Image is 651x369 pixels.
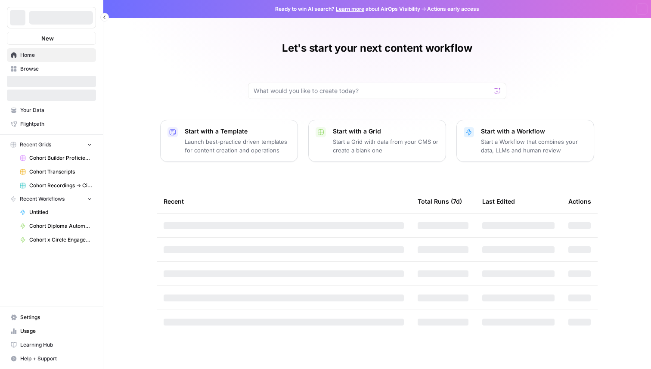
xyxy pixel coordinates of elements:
[333,137,439,155] p: Start a Grid with data from your CMS or create a blank one
[20,141,51,149] span: Recent Grids
[7,310,96,324] a: Settings
[20,355,92,363] span: Help + Support
[336,6,364,12] a: Learn more
[481,127,587,136] p: Start with a Workflow
[20,51,92,59] span: Home
[16,179,96,192] a: Cohort Recordings -> Circle Automation
[20,327,92,335] span: Usage
[16,165,96,179] a: Cohort Transcripts
[456,120,594,162] button: Start with a WorkflowStart a Workflow that combines your data, LLMs and human review
[20,195,65,203] span: Recent Workflows
[16,219,96,233] a: Cohort Diploma Automation
[7,324,96,338] a: Usage
[20,313,92,321] span: Settings
[275,5,420,13] span: Ready to win AI search? about AirOps Visibility
[16,233,96,247] a: Cohort x Circle Engagement Tracker
[16,151,96,165] a: Cohort Builder Proficiency Scorer
[7,103,96,117] a: Your Data
[29,154,92,162] span: Cohort Builder Proficiency Scorer
[160,120,298,162] button: Start with a TemplateLaunch best-practice driven templates for content creation and operations
[29,168,92,176] span: Cohort Transcripts
[29,182,92,189] span: Cohort Recordings -> Circle Automation
[308,120,446,162] button: Start with a GridStart a Grid with data from your CMS or create a blank one
[16,205,96,219] a: Untitled
[481,137,587,155] p: Start a Workflow that combines your data, LLMs and human review
[568,189,591,213] div: Actions
[185,127,291,136] p: Start with a Template
[254,87,490,95] input: What would you like to create today?
[20,120,92,128] span: Flightpath
[29,222,92,230] span: Cohort Diploma Automation
[427,5,479,13] span: Actions early access
[482,189,515,213] div: Last Edited
[41,34,54,43] span: New
[7,192,96,205] button: Recent Workflows
[20,341,92,349] span: Learning Hub
[20,106,92,114] span: Your Data
[7,32,96,45] button: New
[418,189,462,213] div: Total Runs (7d)
[20,65,92,73] span: Browse
[282,41,472,55] h1: Let's start your next content workflow
[7,117,96,131] a: Flightpath
[333,127,439,136] p: Start with a Grid
[185,137,291,155] p: Launch best-practice driven templates for content creation and operations
[7,138,96,151] button: Recent Grids
[7,62,96,76] a: Browse
[7,338,96,352] a: Learning Hub
[7,352,96,366] button: Help + Support
[7,48,96,62] a: Home
[164,189,404,213] div: Recent
[29,208,92,216] span: Untitled
[29,236,92,244] span: Cohort x Circle Engagement Tracker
